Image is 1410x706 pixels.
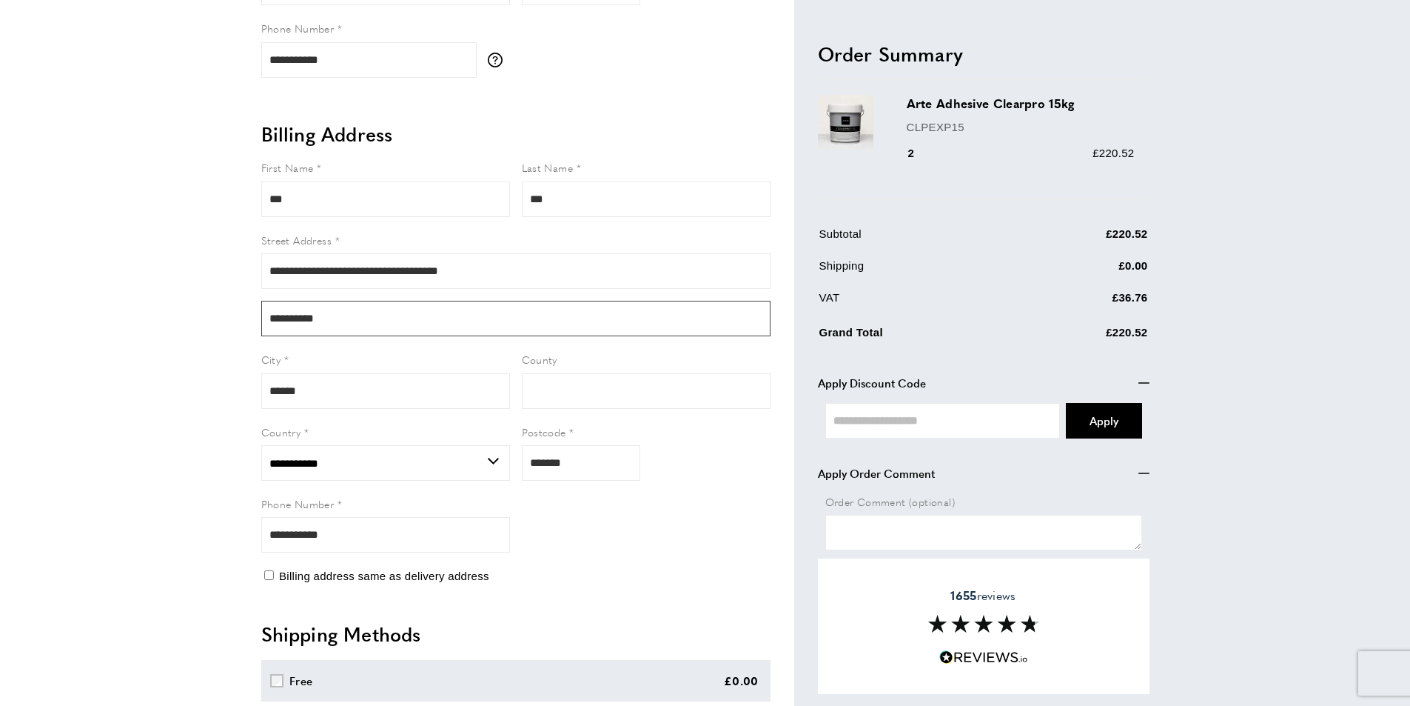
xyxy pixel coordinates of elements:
span: Postcode [522,424,566,439]
span: Phone Number [261,496,335,511]
label: Order Comment (optional) [825,493,1142,509]
h2: Billing Address [261,121,771,147]
h3: Arte Adhesive Clearpro 15kg [907,95,1135,112]
div: 2 [907,144,936,161]
span: Apply Discount Code [818,373,926,391]
h2: Shipping Methods [261,621,771,647]
button: Apply Coupon [1066,402,1142,438]
span: £220.52 [1092,146,1134,159]
p: CLPEXP15 [907,118,1135,136]
td: £220.52 [1018,224,1148,253]
td: Subtotal [819,224,1018,253]
div: £0.00 [724,672,759,690]
span: Phone Number [261,21,335,36]
span: County [522,352,557,367]
strong: 1655 [950,586,976,603]
button: More information [488,53,510,67]
img: Reviews.io 5 stars [939,650,1028,665]
div: Free [289,672,312,690]
h2: Order Summary [818,40,1149,67]
img: Reviews section [928,615,1039,633]
span: Street Address [261,233,332,247]
span: First Name [261,160,314,175]
img: Arte Adhesive Clearpro 15kg [818,95,873,150]
td: £220.52 [1018,320,1148,352]
span: Last Name [522,160,574,175]
span: reviews [950,587,1015,602]
td: Grand Total [819,320,1018,352]
span: Country [261,424,301,439]
span: Apply Order Comment [818,464,935,482]
td: VAT [819,288,1018,317]
td: £0.00 [1018,256,1148,285]
td: £36.76 [1018,288,1148,317]
td: Shipping [819,256,1018,285]
span: City [261,352,281,367]
input: Billing address same as delivery address [264,570,274,580]
span: Apply Coupon [1090,412,1118,427]
span: Billing address same as delivery address [279,570,489,582]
